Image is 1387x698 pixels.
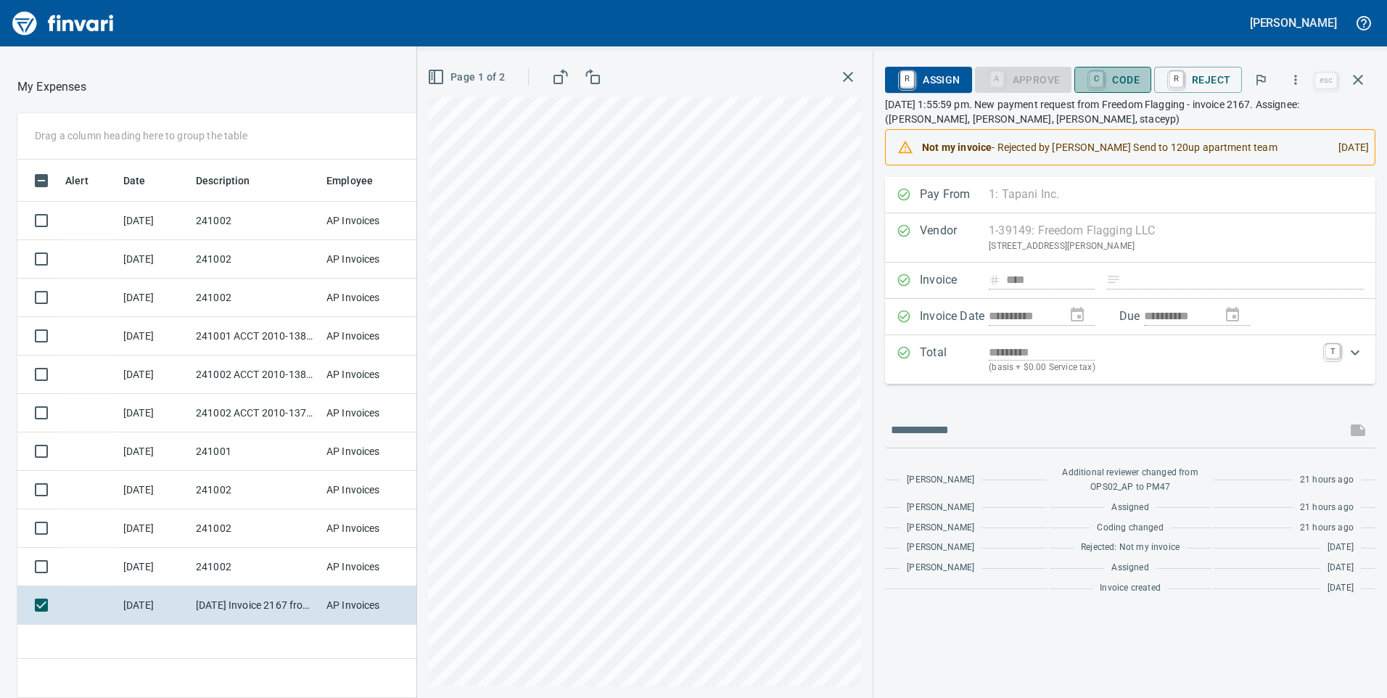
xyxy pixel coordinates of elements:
[920,344,989,375] p: Total
[1090,71,1103,87] a: C
[900,71,914,87] a: R
[1111,501,1148,515] span: Assigned
[196,172,269,189] span: Description
[1300,521,1354,535] span: 21 hours ago
[190,394,321,432] td: 241002 ACCT 2010-1375781
[190,586,321,625] td: [DATE] Invoice 2167 from Freedom Flagging LLC (1-39149)
[190,356,321,394] td: 241002 ACCT 2010-1380781
[9,6,118,41] img: Finvari
[1166,67,1230,92] span: Reject
[118,317,190,356] td: [DATE]
[118,202,190,240] td: [DATE]
[118,356,190,394] td: [DATE]
[321,586,429,625] td: AP Invoices
[907,521,974,535] span: [PERSON_NAME]
[907,473,974,488] span: [PERSON_NAME]
[1169,71,1183,87] a: R
[321,509,429,548] td: AP Invoices
[321,356,429,394] td: AP Invoices
[885,335,1375,384] div: Expand
[118,509,190,548] td: [DATE]
[922,134,1327,160] div: - Rejected by [PERSON_NAME] Send to 120up apartment team
[190,279,321,317] td: 241002
[190,240,321,279] td: 241002
[922,141,992,153] strong: Not my invoice
[321,394,429,432] td: AP Invoices
[190,202,321,240] td: 241002
[65,172,107,189] span: Alert
[326,172,392,189] span: Employee
[321,202,429,240] td: AP Invoices
[1111,561,1148,575] span: Assigned
[65,172,89,189] span: Alert
[190,317,321,356] td: 241001 ACCT 2010-1382929
[1328,541,1354,555] span: [DATE]
[196,172,250,189] span: Description
[1097,521,1163,535] span: Coding changed
[1312,62,1375,97] span: Close invoice
[424,64,511,91] button: Page 1 of 2
[118,394,190,432] td: [DATE]
[1341,413,1375,448] span: This records your message into the invoice and notifies anyone mentioned
[430,68,505,86] span: Page 1 of 2
[118,279,190,317] td: [DATE]
[1074,67,1151,93] button: CCode
[907,561,974,575] span: [PERSON_NAME]
[1327,134,1369,160] div: [DATE]
[1081,541,1180,555] span: Rejected: Not my invoice
[118,432,190,471] td: [DATE]
[123,172,165,189] span: Date
[907,541,974,555] span: [PERSON_NAME]
[897,67,960,92] span: Assign
[118,240,190,279] td: [DATE]
[35,128,247,143] p: Drag a column heading here to group the table
[118,471,190,509] td: [DATE]
[190,548,321,586] td: 241002
[321,317,429,356] td: AP Invoices
[1154,67,1242,93] button: RReject
[123,172,146,189] span: Date
[321,432,429,471] td: AP Invoices
[1328,561,1354,575] span: [DATE]
[1057,466,1204,495] span: Additional reviewer changed from OPS02_AP to PM47
[190,432,321,471] td: 241001
[989,361,1317,375] p: (basis + $0.00 Service tax)
[885,67,971,93] button: RAssign
[1100,581,1161,596] span: Invoice created
[1086,67,1140,92] span: Code
[1280,64,1312,96] button: More
[1325,344,1340,358] a: T
[1300,501,1354,515] span: 21 hours ago
[975,73,1072,85] div: Coding Required
[326,172,373,189] span: Employee
[1245,64,1277,96] button: Flag
[321,240,429,279] td: AP Invoices
[1328,581,1354,596] span: [DATE]
[17,78,86,96] nav: breadcrumb
[321,548,429,586] td: AP Invoices
[321,471,429,509] td: AP Invoices
[907,501,974,515] span: [PERSON_NAME]
[1300,473,1354,488] span: 21 hours ago
[118,586,190,625] td: [DATE]
[190,471,321,509] td: 241002
[1246,12,1341,34] button: [PERSON_NAME]
[885,97,1375,126] p: [DATE] 1:55:59 pm. New payment request from Freedom Flagging - invoice 2167. Assignee: ([PERSON_N...
[321,279,429,317] td: AP Invoices
[190,509,321,548] td: 241002
[1250,15,1337,30] h5: [PERSON_NAME]
[1315,73,1337,89] a: esc
[17,78,86,96] p: My Expenses
[118,548,190,586] td: [DATE]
